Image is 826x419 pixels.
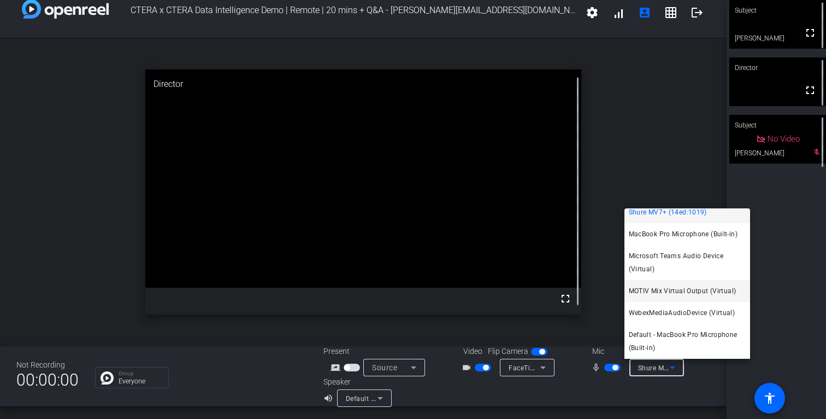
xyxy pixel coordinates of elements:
[629,328,746,354] span: Default - MacBook Pro Microphone (Built-in)
[629,206,707,219] span: Shure MV7+ (14ed:1019)
[629,306,735,319] span: WebexMediaAudioDevice (Virtual)
[629,228,737,241] span: MacBook Pro Microphone (Built-in)
[629,249,746,276] span: Microsoft Teams Audio Device (Virtual)
[629,284,736,298] span: MOTIV Mix Virtual Output (Virtual)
